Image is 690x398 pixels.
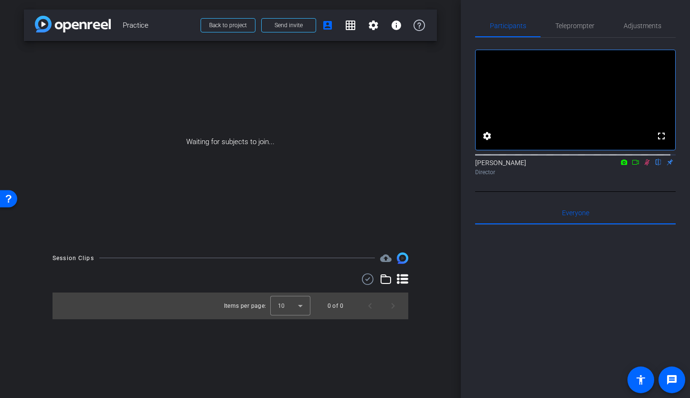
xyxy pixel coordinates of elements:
[201,18,255,32] button: Back to project
[224,301,266,311] div: Items per page:
[635,374,647,386] mat-icon: accessibility
[475,168,676,177] div: Director
[490,22,526,29] span: Participants
[368,20,379,31] mat-icon: settings
[275,21,303,29] span: Send invite
[380,252,392,264] span: Destinations for your clips
[653,157,664,166] mat-icon: flip
[261,18,316,32] button: Send invite
[382,294,404,317] button: Next page
[562,209,589,216] span: Everyone
[397,252,408,264] img: Session clips
[555,22,594,29] span: Teleprompter
[345,20,356,31] mat-icon: grid_on
[322,20,333,31] mat-icon: account_box
[380,252,392,264] mat-icon: cloud_upload
[123,16,195,35] span: Practice
[35,16,111,32] img: app-logo
[359,294,382,317] button: Previous page
[209,22,247,29] span: Back to project
[624,22,661,29] span: Adjustments
[656,130,667,142] mat-icon: fullscreen
[391,20,402,31] mat-icon: info
[328,301,343,311] div: 0 of 0
[481,130,493,142] mat-icon: settings
[666,374,678,386] mat-icon: message
[24,41,437,243] div: Waiting for subjects to join...
[53,253,94,263] div: Session Clips
[475,158,676,177] div: [PERSON_NAME]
